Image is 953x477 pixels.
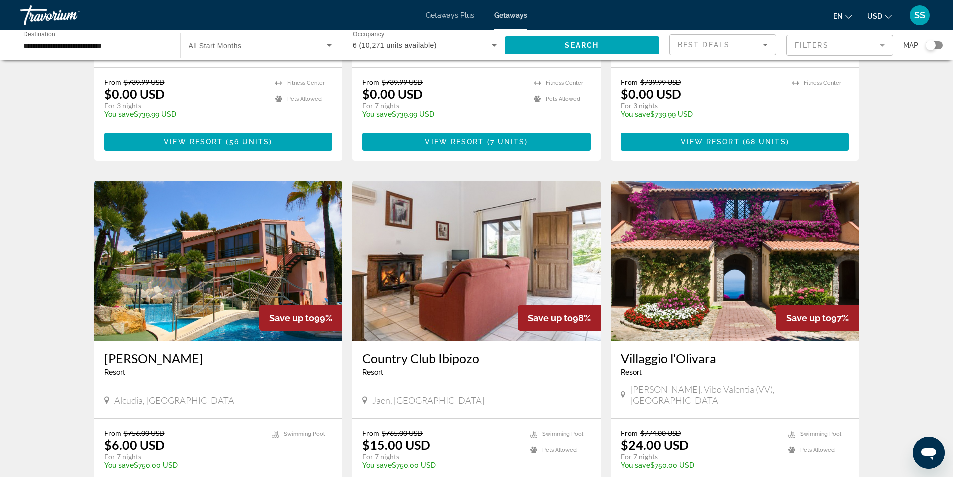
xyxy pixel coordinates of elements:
[786,34,893,56] button: Filter
[104,368,125,376] span: Resort
[94,181,343,341] img: 2821O01X.jpg
[189,42,242,50] span: All Start Months
[352,181,601,341] img: D792I01X.jpg
[284,431,325,437] span: Swimming Pool
[362,429,379,437] span: From
[362,101,524,110] p: For 7 nights
[621,101,782,110] p: For 3 nights
[621,110,782,118] p: $739.99 USD
[362,351,591,366] a: Country Club Ibipozo
[124,78,165,86] span: $739.99 USD
[425,138,484,146] span: View Resort
[259,305,342,331] div: 99%
[104,461,134,469] span: You save
[426,11,474,19] a: Getaways Plus
[546,80,583,86] span: Fitness Center
[678,39,768,51] mat-select: Sort by
[867,12,882,20] span: USD
[353,41,437,49] span: 6 (10,271 units available)
[490,138,525,146] span: 7 units
[269,313,314,323] span: Save up to
[362,78,379,86] span: From
[621,86,681,101] p: $0.00 USD
[800,431,841,437] span: Swimming Pool
[104,101,266,110] p: For 3 nights
[621,110,650,118] span: You save
[104,351,333,366] a: [PERSON_NAME]
[914,10,925,20] span: SS
[611,181,859,341] img: 3248E01X.jpg
[362,461,392,469] span: You save
[546,96,580,102] span: Pets Allowed
[804,80,841,86] span: Fitness Center
[681,138,740,146] span: View Resort
[382,78,423,86] span: $739.99 USD
[621,78,638,86] span: From
[484,138,528,146] span: ( )
[518,305,601,331] div: 98%
[640,429,681,437] span: $774.00 USD
[287,80,325,86] span: Fitness Center
[362,452,520,461] p: For 7 nights
[630,384,849,406] span: [PERSON_NAME], Vibo Valentia (VV), [GEOGRAPHIC_DATA]
[913,437,945,469] iframe: Button to launch messaging window
[362,133,591,151] button: View Resort(7 units)
[740,138,789,146] span: ( )
[104,110,134,118] span: You save
[542,447,577,453] span: Pets Allowed
[114,395,237,406] span: Alcudia, [GEOGRAPHIC_DATA]
[833,12,843,20] span: en
[776,305,859,331] div: 97%
[104,452,262,461] p: For 7 nights
[621,133,849,151] button: View Resort(68 units)
[362,86,423,101] p: $0.00 USD
[362,437,430,452] p: $15.00 USD
[786,313,831,323] span: Save up to
[104,437,165,452] p: $6.00 USD
[621,452,779,461] p: For 7 nights
[104,86,165,101] p: $0.00 USD
[223,138,272,146] span: ( )
[23,31,55,37] span: Destination
[362,368,383,376] span: Resort
[621,461,779,469] p: $750.00 USD
[104,110,266,118] p: $739.99 USD
[20,2,120,28] a: Travorium
[833,9,852,23] button: Change language
[124,429,165,437] span: $756.00 USD
[104,78,121,86] span: From
[287,96,322,102] span: Pets Allowed
[640,78,681,86] span: $739.99 USD
[229,138,270,146] span: 56 units
[104,461,262,469] p: $750.00 USD
[621,461,650,469] span: You save
[362,110,524,118] p: $739.99 USD
[621,429,638,437] span: From
[800,447,835,453] span: Pets Allowed
[104,133,333,151] button: View Resort(56 units)
[542,431,583,437] span: Swimming Pool
[621,437,689,452] p: $24.00 USD
[372,395,484,406] span: Jaen, [GEOGRAPHIC_DATA]
[621,351,849,366] a: Villaggio l'Olivara
[565,41,599,49] span: Search
[353,31,384,38] span: Occupancy
[362,461,520,469] p: $750.00 USD
[164,138,223,146] span: View Resort
[494,11,527,19] a: Getaways
[746,138,786,146] span: 68 units
[907,5,933,26] button: User Menu
[505,36,660,54] button: Search
[104,429,121,437] span: From
[903,38,918,52] span: Map
[678,41,730,49] span: Best Deals
[382,429,423,437] span: $765.00 USD
[528,313,573,323] span: Save up to
[867,9,892,23] button: Change currency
